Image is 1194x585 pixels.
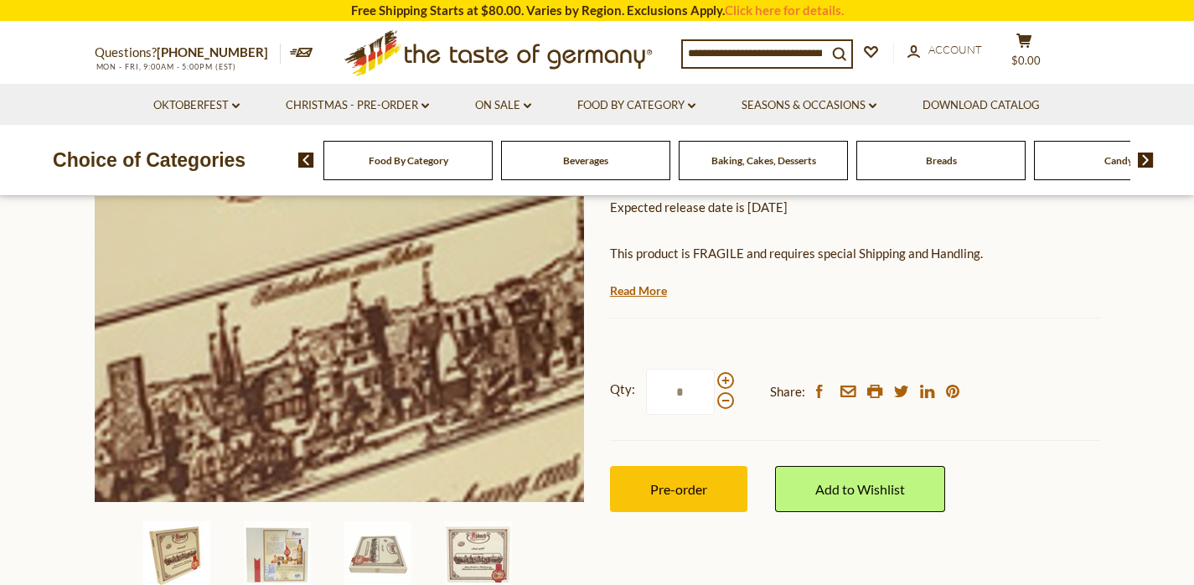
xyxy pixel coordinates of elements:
a: Breads [926,154,957,167]
span: MON - FRI, 9:00AM - 5:00PM (EST) [95,62,237,71]
a: Food By Category [577,96,695,115]
a: Christmas - PRE-ORDER [286,96,429,115]
a: Baking, Cakes, Desserts [711,154,816,167]
span: Account [928,43,982,56]
p: Expected release date is [DATE] [610,197,1100,218]
li: We will ship this product in heat-protective, cushioned packaging and ice during warm weather mon... [626,277,1100,298]
p: This product is FRAGILE and requires special Shipping and Handling. [610,243,1100,264]
button: $0.00 [1000,33,1050,75]
a: Oktoberfest [153,96,240,115]
a: Read More [610,282,667,299]
span: Pre-order [650,481,707,497]
a: [PHONE_NUMBER] [157,44,268,60]
input: Qty: [646,369,715,415]
img: previous arrow [298,153,314,168]
span: $0.00 [1011,54,1041,67]
a: Food By Category [369,154,448,167]
a: Account [907,41,982,60]
a: Download Catalog [923,96,1040,115]
a: Seasons & Occasions [742,96,876,115]
img: next arrow [1138,153,1154,168]
a: On Sale [475,96,531,115]
a: Beverages [563,154,608,167]
a: Add to Wishlist [775,466,945,512]
a: Candy [1104,154,1133,167]
a: Click here for details. [725,3,844,18]
button: Pre-order [610,466,747,512]
p: Questions? [95,42,281,64]
span: Share: [770,381,805,402]
strong: Qty: [610,379,635,400]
